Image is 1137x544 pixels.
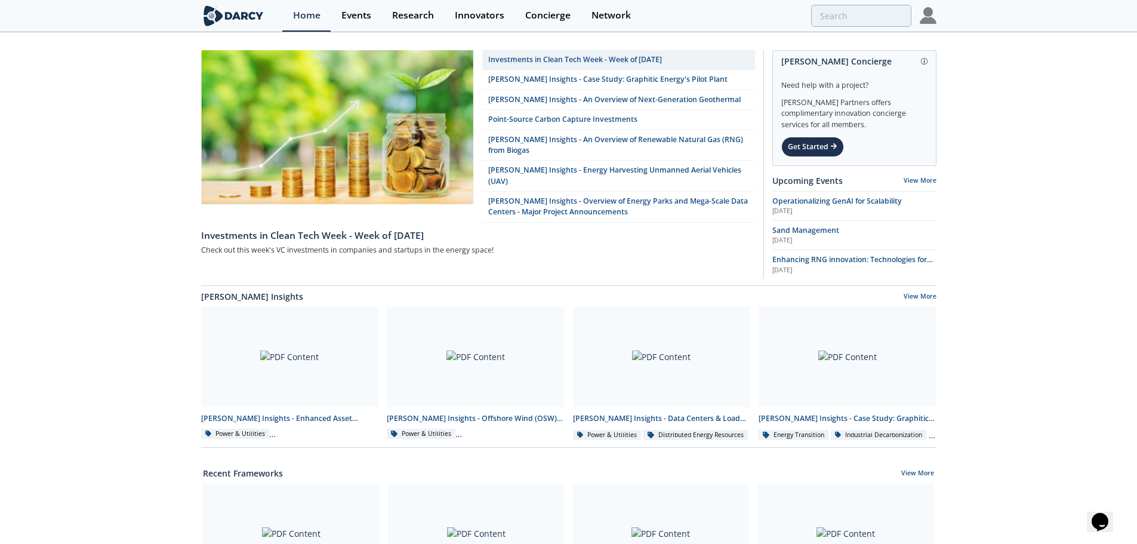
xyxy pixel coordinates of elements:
a: [PERSON_NAME] Insights - Overview of Energy Parks and Mega-Scale Data Centers - Major Project Ann... [482,192,755,223]
img: logo-wide.svg [201,5,266,26]
a: PDF Content [PERSON_NAME] Insights - Enhanced Asset Management (O&M) for Onshore Wind Farms Power... [197,307,383,441]
a: Enhancing RNG innovation: Technologies for Sustainable Energy [DATE] [772,254,936,275]
div: Investments in Clean Tech Week - Week of [DATE] [201,229,755,243]
div: Industrial Decarbonization [831,430,927,441]
a: Operationalizing GenAI for Scalability [DATE] [772,196,936,216]
div: Get Started [781,137,844,157]
a: PDF Content [PERSON_NAME] Insights - Offshore Wind (OSW) and Networks Power & Utilities [383,307,569,441]
div: Concierge [525,11,571,20]
div: [PERSON_NAME] Concierge [781,51,928,72]
a: [PERSON_NAME] Insights - An Overview of Next-Generation Geothermal [482,90,755,110]
div: [PERSON_NAME] Insights - Offshore Wind (OSW) and Networks [387,413,565,424]
a: [PERSON_NAME] Insights - Energy Harvesting Unmanned Aerial Vehicles (UAV) [482,161,755,192]
div: [DATE] [772,236,936,245]
div: Research [392,11,434,20]
div: [PERSON_NAME] Insights - Data Centers & Load Banks [573,413,751,424]
div: Innovators [455,11,504,20]
div: Power & Utilities [201,429,270,439]
div: Distributed Energy Resources [643,430,748,441]
div: Network [591,11,631,20]
a: View More [904,176,936,185]
a: PDF Content [PERSON_NAME] Insights - Data Centers & Load Banks Power & Utilities Distributed Ener... [569,307,755,441]
img: information.svg [921,58,928,64]
a: [PERSON_NAME] Insights [201,290,303,303]
a: View More [904,292,936,303]
a: Point-Source Carbon Capture Investments [482,110,755,130]
div: [DATE] [772,266,936,275]
a: [PERSON_NAME] Insights - Case Study: Graphitic Energy's Pilot Plant [482,70,755,90]
div: Need help with a project? [781,72,928,91]
a: Recent Frameworks [203,467,283,480]
img: Profile [920,7,936,24]
div: Check out this week's VC investments in companies and startups in the energy space! [201,243,755,258]
a: Sand Management [DATE] [772,225,936,245]
iframe: chat widget [1087,496,1125,532]
input: Advanced Search [811,5,911,27]
div: Home [293,11,321,20]
span: Sand Management [772,225,839,235]
div: Energy Transition [759,430,828,441]
a: Investments in Clean Tech Week - Week of [DATE] [201,223,755,243]
div: Events [341,11,371,20]
div: [DATE] [772,207,936,216]
div: Power & Utilities [387,429,455,439]
div: [PERSON_NAME] Insights - Case Study: Graphitic Energy's Pilot Plant [759,413,936,424]
div: Power & Utilities [573,430,642,441]
a: Investments in Clean Tech Week - Week of [DATE] [482,50,755,70]
a: [PERSON_NAME] Insights - An Overview of Renewable Natural Gas (RNG) from Biogas [482,130,755,161]
a: Upcoming Events [772,174,843,187]
span: Enhancing RNG innovation: Technologies for Sustainable Energy [772,254,933,275]
div: [PERSON_NAME] Insights - Enhanced Asset Management (O&M) for Onshore Wind Farms [201,413,379,424]
a: PDF Content [PERSON_NAME] Insights - Case Study: Graphitic Energy's Pilot Plant Energy Transition... [754,307,941,441]
div: [PERSON_NAME] Partners offers complimentary innovation concierge services for all members. [781,91,928,130]
a: View More [901,469,934,480]
span: Operationalizing GenAI for Scalability [772,196,902,206]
